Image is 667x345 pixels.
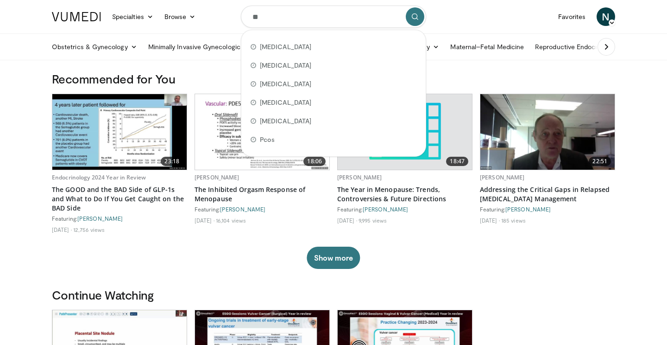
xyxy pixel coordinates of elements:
a: Specialties [107,7,159,26]
a: [PERSON_NAME] [220,206,265,212]
a: [PERSON_NAME] [505,206,551,212]
a: Endocrinology 2024 Year in Review [52,173,146,181]
li: 12,756 views [73,226,105,233]
li: [DATE] [337,217,357,224]
span: Pcos [260,135,275,144]
div: Featuring: [480,205,615,213]
li: 185 views [501,217,526,224]
img: 283c0f17-5e2d-42ba-a87c-168d447cdba4.620x360_q85_upscale.jpg [195,94,329,170]
span: [MEDICAL_DATA] [260,116,311,126]
li: 16,104 views [216,217,246,224]
a: [PERSON_NAME] [77,215,123,222]
a: Addressing the Critical Gaps in Relapsed [MEDICAL_DATA] Management [480,185,615,204]
li: [DATE] [195,217,214,224]
span: [MEDICAL_DATA] [260,98,311,107]
input: Search topics, interventions [241,6,426,28]
h3: Recommended for You [52,71,615,86]
a: N [597,7,615,26]
li: [DATE] [480,217,500,224]
a: Maternal–Fetal Medicine [445,38,529,56]
div: Featuring: [337,205,472,213]
span: [MEDICAL_DATA] [260,79,311,89]
a: Obstetrics & Gynecology [46,38,143,56]
a: 23:18 [52,94,187,170]
a: [PERSON_NAME] [195,173,239,181]
img: feac6ef5-78c1-4e48-898b-51e000a26bf4.620x360_q85_upscale.jpg [480,94,615,170]
img: VuMedi Logo [52,12,101,21]
a: The GOOD and the BAD Side of GLP-1s and What to Do If You Get Caught on the BAD Side [52,185,187,213]
span: 23:18 [161,157,183,166]
span: [MEDICAL_DATA] [260,61,311,70]
img: 756cb5e3-da60-49d4-af2c-51c334342588.620x360_q85_upscale.jpg [52,94,187,170]
li: [DATE] [52,226,72,233]
h3: Continue Watching [52,287,615,302]
div: Featuring: [195,205,330,213]
a: The Inhibited Orgasm Response of Menopause [195,185,330,204]
span: [MEDICAL_DATA] [260,42,311,51]
a: 22:51 [480,94,615,170]
a: Browse [159,7,201,26]
li: 9,995 views [359,217,387,224]
a: Favorites [553,7,591,26]
a: [PERSON_NAME] [480,173,525,181]
a: [PERSON_NAME] [337,173,382,181]
span: 18:47 [446,157,468,166]
span: 22:51 [589,157,611,166]
div: Featuring: [52,215,187,222]
a: Minimally Invasive Gynecologic Surgery [143,38,271,56]
button: Show more [307,247,360,269]
a: 18:06 [195,94,329,170]
a: The Year in Menopause: Trends, Controversies & Future Directions [337,185,472,204]
a: [PERSON_NAME] [363,206,408,212]
span: 18:06 [303,157,326,166]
